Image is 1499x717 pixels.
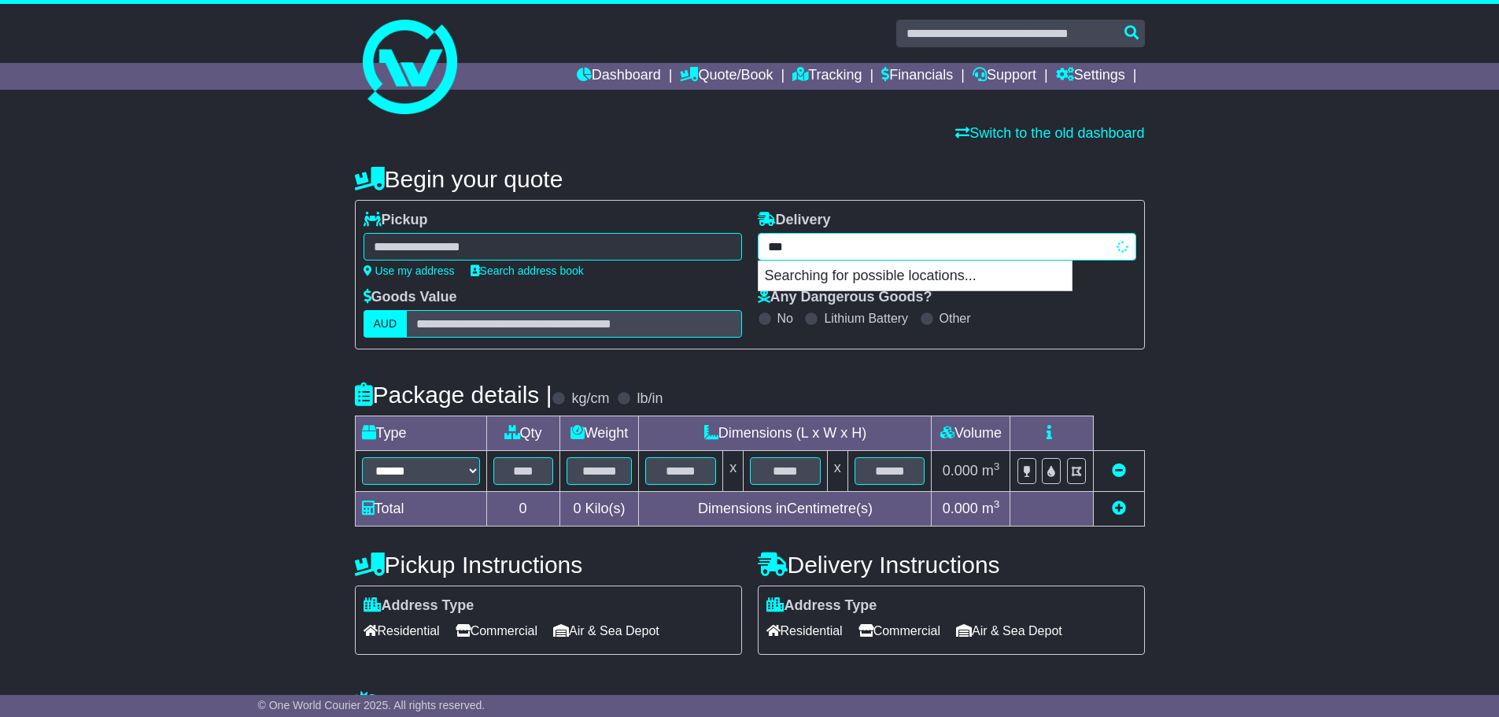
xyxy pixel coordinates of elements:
a: Financials [881,63,953,90]
a: Use my address [364,264,455,277]
typeahead: Please provide city [758,233,1136,261]
h4: Delivery Instructions [758,552,1145,578]
h4: Package details | [355,382,552,408]
a: Switch to the old dashboard [955,125,1144,141]
label: Any Dangerous Goods? [758,289,932,306]
span: Commercial [858,619,940,643]
span: Air & Sea Depot [956,619,1062,643]
h4: Pickup Instructions [355,552,742,578]
span: 0 [573,501,581,516]
label: Lithium Battery [824,311,908,326]
span: m [982,501,1000,516]
td: x [723,451,744,492]
a: Quote/Book [680,63,773,90]
a: Remove this item [1112,463,1126,479]
span: © One World Courier 2025. All rights reserved. [258,699,486,711]
td: Dimensions (L x W x H) [639,416,932,451]
td: Weight [559,416,639,451]
span: Residential [766,619,843,643]
a: Tracking [792,63,862,90]
label: Address Type [766,597,877,615]
td: Volume [932,416,1010,451]
td: 0 [486,492,559,527]
span: m [982,463,1000,479]
td: Dimensions in Centimetre(s) [639,492,932,527]
sup: 3 [994,498,1000,510]
a: Support [973,63,1036,90]
label: No [777,311,793,326]
td: Qty [486,416,559,451]
label: Delivery [758,212,831,229]
td: Type [355,416,486,451]
span: Air & Sea Depot [553,619,659,643]
h4: Begin your quote [355,166,1145,192]
a: Search address book [471,264,584,277]
a: Dashboard [577,63,661,90]
label: Address Type [364,597,474,615]
span: Commercial [456,619,537,643]
label: Goods Value [364,289,457,306]
label: lb/in [637,390,663,408]
label: Other [940,311,971,326]
td: Total [355,492,486,527]
span: Residential [364,619,440,643]
p: Searching for possible locations... [759,261,1072,291]
label: AUD [364,310,408,338]
label: kg/cm [571,390,609,408]
td: Kilo(s) [559,492,639,527]
a: Add new item [1112,501,1126,516]
span: 0.000 [943,463,978,479]
td: x [827,451,847,492]
label: Pickup [364,212,428,229]
span: 0.000 [943,501,978,516]
sup: 3 [994,460,1000,472]
h4: Warranty & Insurance [355,690,1145,716]
a: Settings [1056,63,1125,90]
